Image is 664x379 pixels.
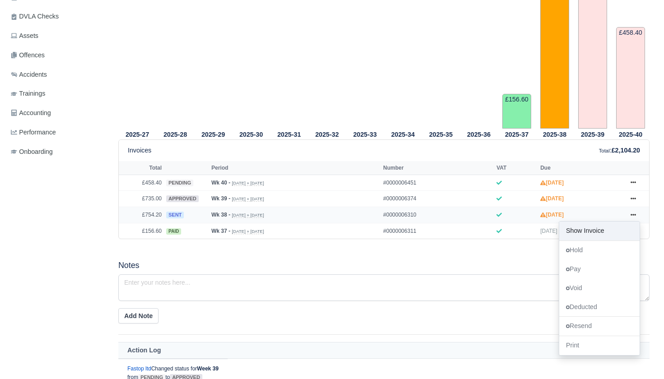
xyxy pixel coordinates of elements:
[211,180,230,186] strong: Wk 40 -
[7,27,108,45] a: Assets
[119,191,164,207] td: £735.00
[384,129,422,140] th: 2025-34
[494,161,538,175] th: VAT
[346,129,384,140] th: 2025-33
[498,129,536,140] th: 2025-37
[381,175,494,191] td: #0000006451
[536,129,574,140] th: 2025-38
[11,50,45,60] span: Offences
[538,161,622,175] th: Due
[270,129,308,140] th: 2025-31
[11,69,47,80] span: Accidents
[166,228,181,235] span: paid
[197,365,219,372] strong: Week 39
[232,180,264,186] small: [DATE] » [DATE]
[194,129,232,140] th: 2025-29
[211,212,230,218] strong: Wk 38 -
[127,365,151,372] a: Fastop ltd
[119,223,164,239] td: £156.60
[612,129,650,140] th: 2025-40
[599,145,640,156] div: :
[166,212,184,218] span: sent
[232,129,270,140] th: 2025-30
[118,308,159,324] button: Add Note
[118,342,650,359] th: Action Log
[540,212,564,218] strong: [DATE]
[118,261,650,270] h5: Notes
[118,129,156,140] th: 2025-27
[559,222,640,240] a: Show Invoice
[612,147,640,154] strong: £2,104.20
[209,161,381,175] th: Period
[559,317,640,336] a: Resend
[559,336,640,355] a: Print
[381,161,494,175] th: Number
[381,223,494,239] td: #0000006311
[119,175,164,191] td: £458.40
[232,229,264,234] small: [DATE] » [DATE]
[422,129,460,140] th: 2025-35
[232,196,264,202] small: [DATE] » [DATE]
[540,195,564,202] strong: [DATE]
[559,279,640,298] a: Void
[7,66,108,83] a: Accidents
[540,228,557,234] span: [DATE]
[11,127,56,138] span: Performance
[599,148,610,153] small: Total
[559,260,640,279] a: Pay
[308,129,346,140] th: 2025-32
[211,195,230,202] strong: Wk 39 -
[11,147,53,157] span: Onboarding
[7,143,108,161] a: Onboarding
[119,207,164,223] td: £754.20
[619,336,664,379] iframe: Chat Widget
[166,195,199,202] span: approved
[381,191,494,207] td: #0000006374
[211,228,230,234] strong: Wk 37 -
[460,129,498,140] th: 2025-36
[574,129,612,140] th: 2025-39
[11,88,45,99] span: Trainings
[7,104,108,122] a: Accounting
[7,46,108,64] a: Offences
[7,124,108,141] a: Performance
[7,85,108,102] a: Trainings
[128,147,151,154] h6: Invoices
[166,180,193,186] span: pending
[559,298,640,317] a: Deducted
[559,241,640,260] a: Hold
[616,27,645,128] td: £458.40
[540,180,564,186] strong: [DATE]
[11,31,38,41] span: Assets
[232,213,264,218] small: [DATE] » [DATE]
[119,161,164,175] th: Total
[502,94,531,129] td: £156.60
[156,129,194,140] th: 2025-28
[11,11,59,22] span: DVLA Checks
[7,8,108,25] a: DVLA Checks
[11,108,51,118] span: Accounting
[381,207,494,223] td: #0000006310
